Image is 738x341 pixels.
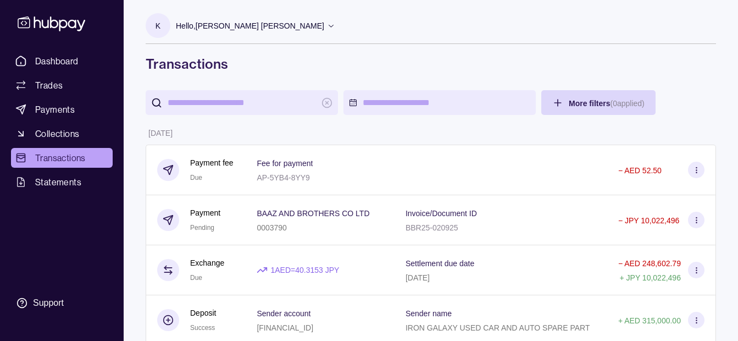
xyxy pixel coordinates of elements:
span: Collections [35,127,79,140]
div: Support [33,297,64,309]
p: [DATE] [406,273,430,282]
span: Pending [190,224,214,232]
p: Payment fee [190,157,234,169]
p: + JPY 10,022,496 [619,273,680,282]
p: [DATE] [148,129,173,137]
p: Exchange [190,257,224,269]
a: Dashboard [11,51,113,71]
a: Support [11,291,113,315]
p: + AED 315,000.00 [618,316,681,325]
span: Payments [35,103,75,116]
p: Sender name [406,309,452,318]
span: Due [190,174,202,182]
a: Collections [11,124,113,144]
span: Dashboard [35,54,79,68]
span: Due [190,274,202,282]
p: Deposit [190,307,216,319]
p: Fee for payment [257,159,313,168]
h1: Transactions [146,55,716,73]
a: Transactions [11,148,113,168]
p: Hello, [PERSON_NAME] [PERSON_NAME] [176,20,324,32]
span: Success [190,324,215,332]
span: Statements [35,175,81,189]
p: K [156,20,160,32]
span: Trades [35,79,63,92]
p: AP-5YB4-8YY9 [257,173,310,182]
p: − JPY 10,022,496 [618,216,679,225]
input: search [168,90,316,115]
p: BBR25-020925 [406,223,458,232]
a: Statements [11,172,113,192]
p: − AED 52.50 [618,166,662,175]
p: BAAZ AND BROTHERS CO LTD [257,209,369,218]
a: Trades [11,75,113,95]
a: Payments [11,100,113,119]
p: [FINANCIAL_ID] [257,323,313,332]
p: Sender account [257,309,310,318]
p: Invoice/Document ID [406,209,477,218]
p: Payment [190,207,220,219]
p: − AED 248,602.79 [618,259,681,268]
p: Settlement due date [406,259,474,268]
p: 0003790 [257,223,287,232]
span: More filters [569,99,645,108]
p: ( 0 applied) [610,99,644,108]
span: Transactions [35,151,86,164]
p: 1 AED = 40.3153 JPY [270,264,339,276]
button: More filters(0applied) [541,90,656,115]
p: IRON GALAXY USED CAR AND AUTO SPARE PART [406,323,590,332]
